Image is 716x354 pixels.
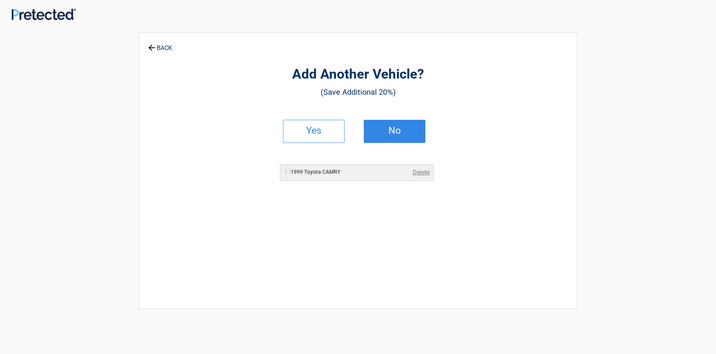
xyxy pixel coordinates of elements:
h2: Yes [291,128,336,133]
h2: No [372,128,417,133]
h2: 1999 Toyota CAMRY [284,168,341,176]
img: Main Logo [12,8,76,20]
h3: (Save Additional 20%) [181,86,535,99]
h2: Add Another Vehicle? [181,65,535,84]
a: Delete [413,168,430,177]
span: 1 | [284,168,291,175]
a: BACK [147,38,174,51]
